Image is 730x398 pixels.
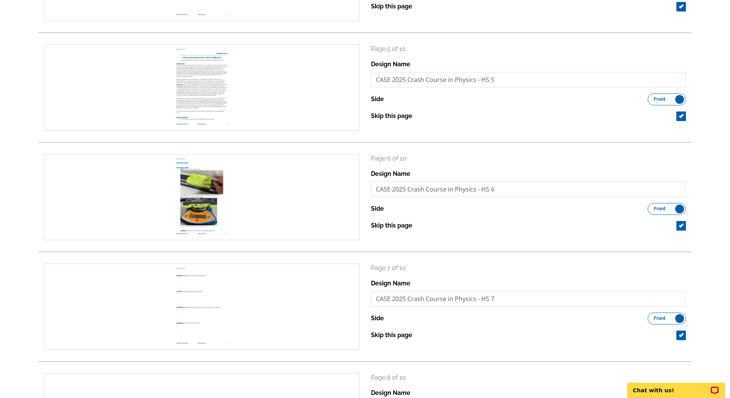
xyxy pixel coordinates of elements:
[371,169,410,179] label: Design Name
[654,316,666,320] span: Front
[654,97,666,101] span: Front
[371,154,686,163] p: Page 6 of 10
[371,279,410,288] label: Design Name
[622,374,730,398] iframe: LiveChat chat widget
[371,72,686,87] input: File Name
[371,60,410,69] label: Design Name
[371,95,384,104] label: Side
[371,44,686,54] p: Page 5 of 10
[371,221,412,230] label: Skip this page
[371,204,384,213] label: Side
[371,2,412,11] label: Skip this page
[371,331,412,340] label: Skip this page
[371,314,384,323] label: Side
[371,111,412,121] label: Skip this page
[654,207,666,211] span: Front
[371,388,410,398] label: Design Name
[371,264,686,273] p: Page 7 of 10
[371,182,686,197] input: File Name
[371,291,686,306] input: File Name
[371,373,686,382] p: Page 8 of 10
